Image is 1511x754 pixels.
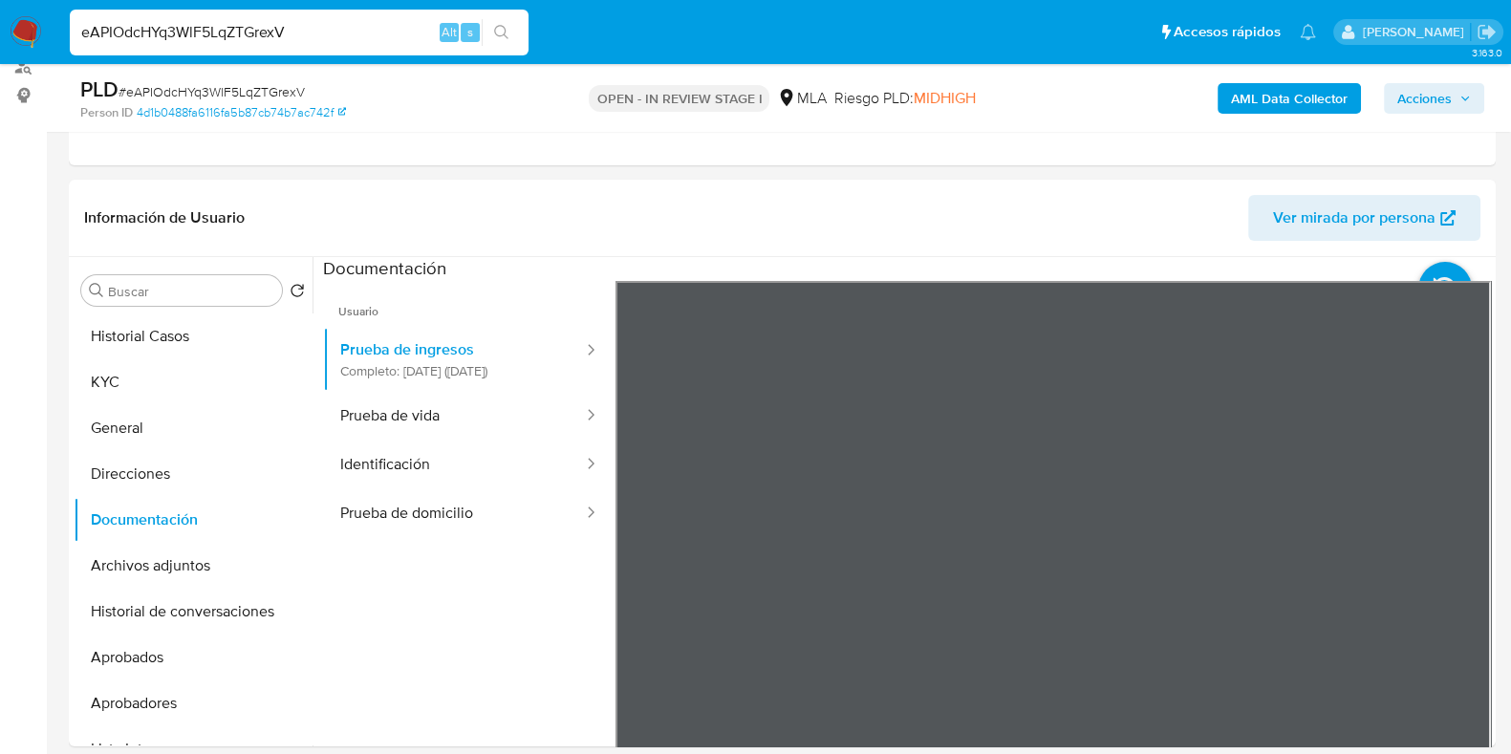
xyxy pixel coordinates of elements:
span: Ver mirada por persona [1273,195,1435,241]
h1: Información de Usuario [84,208,245,227]
span: 3.163.0 [1471,45,1501,60]
span: MIDHIGH [913,87,975,109]
b: PLD [80,74,119,104]
span: Alt [442,23,457,41]
span: Accesos rápidos [1174,22,1281,42]
button: Documentación [74,497,313,543]
span: # eAPIOdcHYq3WlF5LqZTGrexV [119,82,305,101]
a: Salir [1477,22,1497,42]
a: Notificaciones [1300,24,1316,40]
button: KYC [74,359,313,405]
button: Acciones [1384,83,1484,114]
button: AML Data Collector [1218,83,1361,114]
button: Aprobadores [74,680,313,726]
b: Person ID [80,104,133,121]
button: Direcciones [74,451,313,497]
span: Riesgo PLD: [833,88,975,109]
button: Volver al orden por defecto [290,283,305,304]
button: Historial Casos [74,313,313,359]
button: search-icon [482,19,521,46]
a: 4d1b0488fa6116fa5b87cb74b7ac742f [137,104,346,121]
input: Buscar [108,283,274,300]
button: Buscar [89,283,104,298]
button: Aprobados [74,635,313,680]
button: Archivos adjuntos [74,543,313,589]
span: Acciones [1397,83,1452,114]
b: AML Data Collector [1231,83,1348,114]
button: Historial de conversaciones [74,589,313,635]
input: Buscar usuario o caso... [70,20,529,45]
p: julieta.rodriguez@mercadolibre.com [1362,23,1470,41]
p: OPEN - IN REVIEW STAGE I [589,85,769,112]
span: s [467,23,473,41]
button: General [74,405,313,451]
button: Ver mirada por persona [1248,195,1480,241]
div: MLA [777,88,826,109]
